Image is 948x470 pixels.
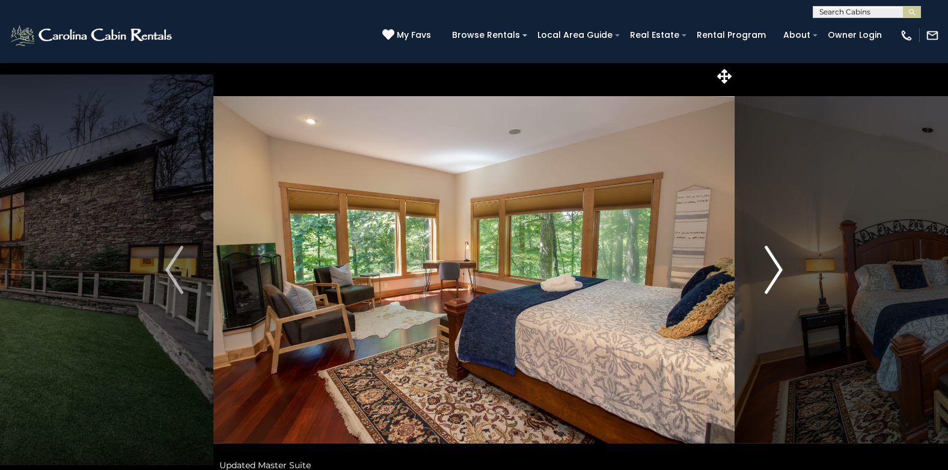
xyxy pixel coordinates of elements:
a: Owner Login [822,26,888,44]
a: Rental Program [691,26,772,44]
img: arrow [165,246,183,294]
a: My Favs [382,29,434,42]
a: About [777,26,816,44]
img: mail-regular-white.png [926,29,939,42]
img: White-1-2.png [9,23,176,47]
span: My Favs [397,29,431,41]
img: arrow [765,246,783,294]
a: Browse Rentals [446,26,526,44]
a: Local Area Guide [531,26,619,44]
a: Real Estate [624,26,685,44]
img: phone-regular-white.png [900,29,913,42]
